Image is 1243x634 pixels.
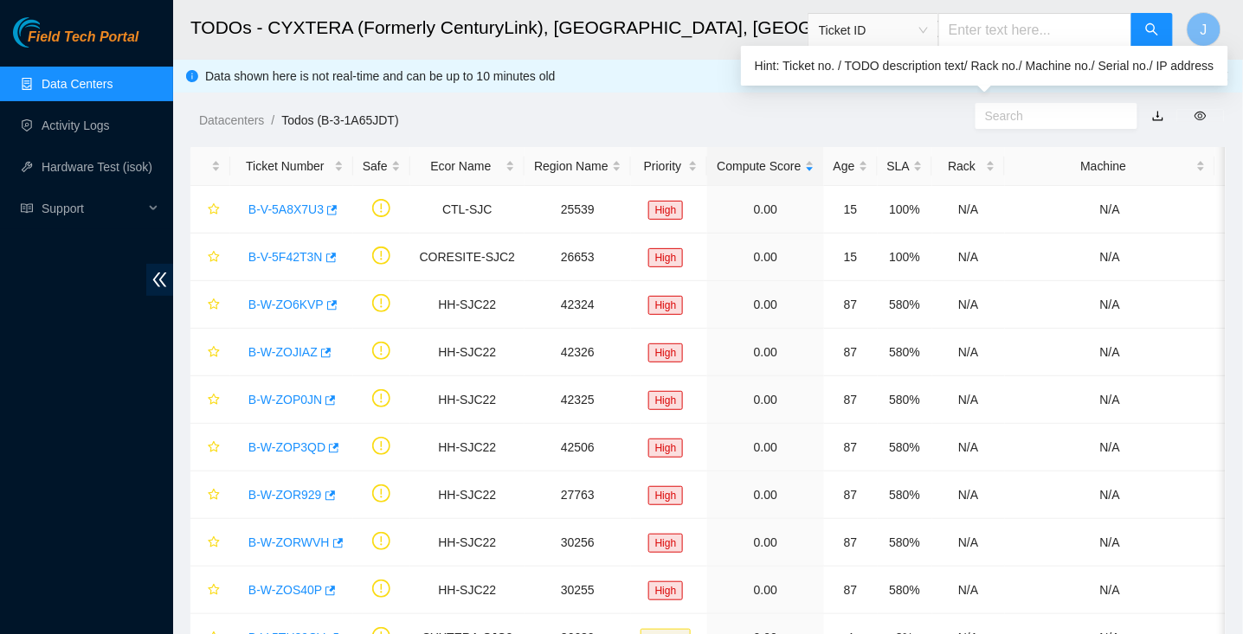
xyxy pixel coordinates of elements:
td: HH-SJC22 [410,471,525,519]
a: B-W-ZOJIAZ [248,345,318,359]
button: star [200,576,221,604]
a: download [1152,109,1164,123]
a: B-W-ZOS40P [248,583,322,597]
span: Support [42,191,144,226]
td: 87 [824,471,878,519]
td: N/A [1005,281,1216,329]
td: 42326 [525,329,631,376]
button: star [200,528,221,556]
span: exclamation-circle [372,294,390,312]
td: 0.00 [707,186,823,234]
td: 580% [878,329,932,376]
td: HH-SJC22 [410,519,525,567]
td: 0.00 [707,424,823,471]
td: 26653 [525,234,631,281]
td: 30256 [525,519,631,567]
span: eye [1195,110,1207,122]
span: exclamation-circle [372,532,390,550]
span: High [648,391,684,410]
a: Datacenters [199,113,264,127]
span: High [648,581,684,600]
span: High [648,248,684,267]
a: B-V-5F42T3N [248,250,323,264]
span: star [208,536,220,550]
td: N/A [1005,519,1216,567]
a: B-V-5A8X7U3 [248,202,324,216]
td: N/A [932,329,1004,376]
span: High [648,534,684,553]
button: download [1139,102,1177,130]
div: Hint: Ticket no. / TODO description text/ Rack no./ Machine no./ Serial no./ IP address [741,46,1228,86]
button: star [200,243,221,271]
a: B-W-ZOR929 [248,488,322,502]
a: Akamai TechnologiesField Tech Portal [13,31,138,54]
td: 25539 [525,186,631,234]
span: exclamation-circle [372,389,390,407]
span: High [648,201,684,220]
img: Akamai Technologies [13,17,87,48]
a: B-W-ZOP0JN [248,393,322,407]
td: 30255 [525,567,631,614]
td: 87 [824,519,878,567]
td: N/A [932,567,1004,614]
td: CORESITE-SJC2 [410,234,525,281]
td: N/A [1005,567,1216,614]
td: 580% [878,424,932,471]
button: star [200,481,221,509]
td: 87 [824,567,878,614]
td: 0.00 [707,471,823,519]
td: N/A [932,281,1004,329]
a: Todos (B-3-1A65JDT) [281,113,398,127]
td: 42325 [525,376,631,424]
td: 580% [878,567,932,614]
span: High [648,343,684,362]
td: 100% [878,234,932,281]
span: exclamation-circle [372,580,390,598]
td: N/A [932,424,1004,471]
td: 42324 [525,281,631,329]
td: 0.00 [707,329,823,376]
td: 100% [878,186,932,234]
td: N/A [1005,329,1216,376]
button: star [200,338,221,366]
span: exclamation-circle [372,342,390,360]
span: Ticket ID [819,17,928,43]
span: star [208,441,220,455]
td: 87 [824,376,878,424]
td: HH-SJC22 [410,424,525,471]
a: B-W-ZORWVH [248,535,330,549]
span: star [208,346,220,360]
td: 580% [878,471,932,519]
td: 15 [824,186,878,234]
span: star [208,584,220,598]
td: N/A [932,234,1004,281]
button: star [200,386,221,413]
td: 15 [824,234,878,281]
span: search [1145,22,1159,39]
span: star [208,251,220,265]
td: N/A [1005,234,1216,281]
td: N/A [932,376,1004,424]
input: Search [985,106,1114,125]
span: star [208,298,220,312]
a: Hardware Test (isok) [42,160,152,174]
button: star [200,433,221,461]
td: 87 [824,329,878,376]
span: star [208,394,220,407]
span: J [1201,19,1208,41]
span: High [648,439,684,458]
span: exclamation-circle [372,247,390,265]
button: star [200,291,221,318]
td: 0.00 [707,281,823,329]
span: exclamation-circle [372,199,390,217]
td: CTL-SJC [410,186,525,234]
a: Data Centers [42,77,113,91]
td: 0.00 [707,567,823,614]
td: N/A [932,471,1004,519]
td: N/A [932,519,1004,567]
td: N/A [932,186,1004,234]
span: / [271,113,274,127]
span: double-left [146,264,173,296]
span: exclamation-circle [372,437,390,455]
a: B-W-ZOP3QD [248,440,325,454]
